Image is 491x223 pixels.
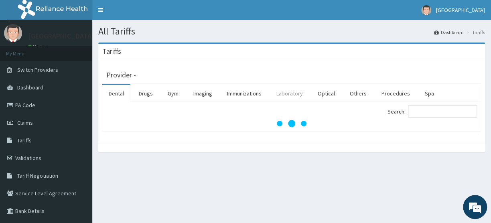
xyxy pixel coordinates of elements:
span: Tariffs [17,137,32,144]
a: Gym [161,85,185,102]
h1: All Tariffs [98,26,485,36]
svg: audio-loading [276,107,308,140]
h3: Tariffs [102,48,121,55]
a: Immunizations [221,85,268,102]
img: User Image [421,5,431,15]
span: Dashboard [17,84,43,91]
a: Spa [418,85,440,102]
span: [GEOGRAPHIC_DATA] [436,6,485,14]
span: Claims [17,119,33,126]
p: [GEOGRAPHIC_DATA] [28,32,94,40]
a: Imaging [187,85,219,102]
a: Dashboard [434,29,464,36]
span: Switch Providers [17,66,58,73]
span: Tariff Negotiation [17,172,58,179]
a: Others [343,85,373,102]
li: Tariffs [465,29,485,36]
a: Drugs [132,85,159,102]
a: Online [28,44,47,49]
a: Laboratory [270,85,309,102]
label: Search: [388,105,477,118]
a: Procedures [375,85,416,102]
a: Optical [311,85,341,102]
img: User Image [4,24,22,42]
a: Dental [102,85,130,102]
input: Search: [408,105,477,118]
h3: Provider - [106,71,136,79]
